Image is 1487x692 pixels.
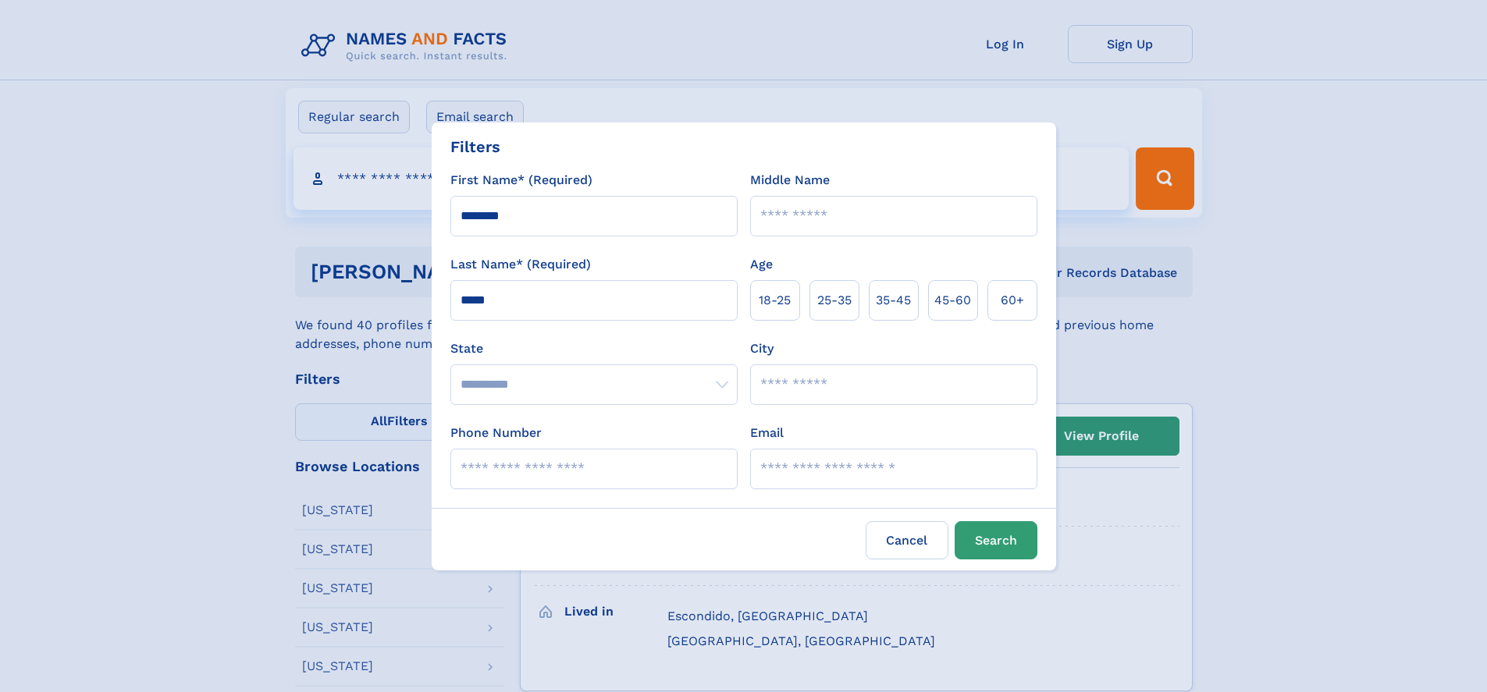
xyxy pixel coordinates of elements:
[955,521,1037,559] button: Search
[817,291,852,310] span: 25‑35
[934,291,971,310] span: 45‑60
[1001,291,1024,310] span: 60+
[866,521,948,559] label: Cancel
[450,339,738,358] label: State
[750,424,784,442] label: Email
[759,291,791,310] span: 18‑25
[450,171,592,190] label: First Name* (Required)
[750,255,773,274] label: Age
[450,135,500,158] div: Filters
[750,171,830,190] label: Middle Name
[450,424,542,442] label: Phone Number
[750,339,774,358] label: City
[450,255,591,274] label: Last Name* (Required)
[876,291,911,310] span: 35‑45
